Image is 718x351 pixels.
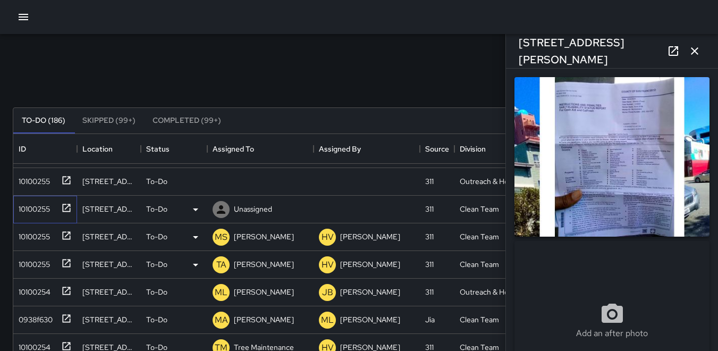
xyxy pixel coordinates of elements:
[82,287,136,297] div: 1235 Mission Street
[340,314,400,325] p: [PERSON_NAME]
[460,287,516,297] div: Outreach & Hospitality
[14,199,50,214] div: 10100255
[216,258,226,271] p: TA
[19,134,26,164] div: ID
[13,134,77,164] div: ID
[425,204,434,214] div: 311
[460,176,516,187] div: Outreach & Hospitality
[146,259,167,270] p: To-Do
[146,134,170,164] div: Status
[319,134,361,164] div: Assigned By
[82,134,113,164] div: Location
[234,204,272,214] p: Unassigned
[74,108,144,133] button: Skipped (99+)
[425,176,434,187] div: 311
[420,134,454,164] div: Source
[425,231,434,242] div: 311
[322,231,334,244] p: HV
[321,314,334,327] p: ML
[82,204,136,214] div: 644 Stevenson Street
[82,314,136,325] div: 1111 Market Street
[460,231,499,242] div: Clean Team
[14,310,53,325] div: 0938f630
[340,259,400,270] p: [PERSON_NAME]
[460,134,486,164] div: Division
[82,176,136,187] div: 517 Natoma Street
[13,108,74,133] button: To-Do (186)
[322,286,333,299] p: JB
[215,314,228,327] p: MA
[141,134,207,164] div: Status
[146,176,167,187] p: To-Do
[14,282,50,297] div: 10100254
[314,134,420,164] div: Assigned By
[454,134,521,164] div: Division
[322,258,334,271] p: HV
[14,255,50,270] div: 10100255
[425,134,449,164] div: Source
[425,314,435,325] div: Jia
[215,231,227,244] p: MS
[425,287,434,297] div: 311
[144,108,230,133] button: Completed (99+)
[460,204,499,214] div: Clean Team
[340,287,400,297] p: [PERSON_NAME]
[460,259,499,270] div: Clean Team
[14,172,50,187] div: 10100255
[234,287,294,297] p: [PERSON_NAME]
[234,314,294,325] p: [PERSON_NAME]
[425,259,434,270] div: 311
[82,231,136,242] div: 801 Jessie Street
[207,134,314,164] div: Assigned To
[146,231,167,242] p: To-Do
[234,231,294,242] p: [PERSON_NAME]
[146,314,167,325] p: To-Do
[82,259,136,270] div: 1012 Mission Street
[77,134,141,164] div: Location
[146,204,167,214] p: To-Do
[213,134,254,164] div: Assigned To
[340,231,400,242] p: [PERSON_NAME]
[215,286,227,299] p: ML
[234,259,294,270] p: [PERSON_NAME]
[460,314,499,325] div: Clean Team
[14,227,50,242] div: 10100255
[146,287,167,297] p: To-Do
